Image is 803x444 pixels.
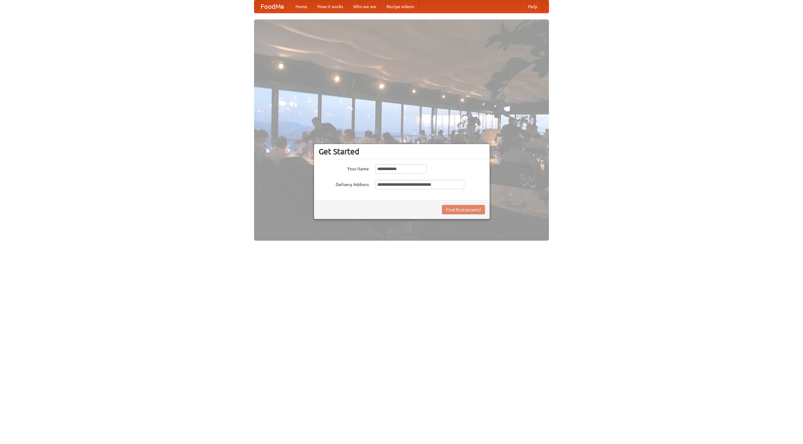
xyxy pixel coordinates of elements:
a: Home [290,0,312,13]
a: FoodMe [254,0,290,13]
a: Who we are [348,0,381,13]
a: Recipe videos [381,0,419,13]
h3: Get Started [319,147,485,156]
button: Find Restaurants! [442,205,485,214]
label: Your Name [319,164,369,172]
a: Help [523,0,542,13]
label: Delivery Address [319,180,369,188]
a: How it works [312,0,348,13]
